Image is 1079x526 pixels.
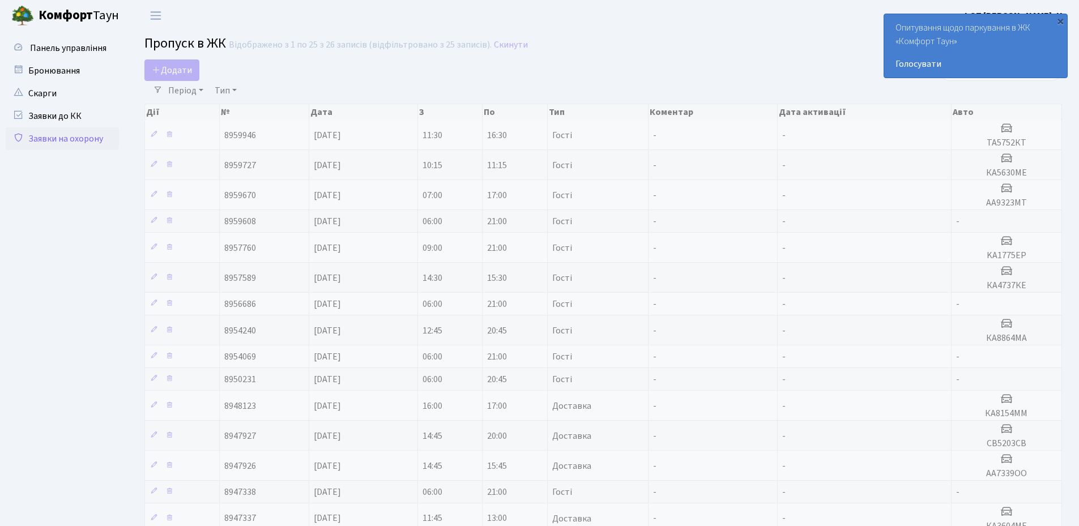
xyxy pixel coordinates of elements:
h5: СВ5203СВ [956,438,1057,449]
div: Відображено з 1 по 25 з 26 записів (відфільтровано з 25 записів). [229,40,492,50]
span: [DATE] [314,512,341,525]
th: Коментар [649,104,778,120]
span: 21:00 [487,215,507,228]
span: - [653,272,656,284]
span: - [956,373,959,386]
span: [DATE] [314,189,341,202]
a: ФОП [PERSON_NAME]. Н. [962,9,1065,23]
a: Скинути [494,40,528,50]
a: Заявки до КК [6,105,119,127]
span: - [782,486,786,498]
span: 12:45 [423,324,442,337]
div: × [1055,15,1066,27]
span: 06:00 [423,350,442,363]
span: - [782,129,786,142]
span: 17:00 [487,400,507,412]
span: 07:00 [423,189,442,202]
span: - [956,350,959,363]
a: Додати [144,59,199,81]
span: 16:00 [423,400,442,412]
span: - [653,460,656,472]
span: - [782,512,786,525]
h5: ТА5752КТ [956,138,1057,148]
span: 20:00 [487,430,507,442]
span: - [653,298,656,310]
span: Доставка [552,401,591,410]
span: Гості [552,217,572,226]
span: 15:30 [487,272,507,284]
span: 14:45 [423,430,442,442]
span: Додати [152,64,192,76]
span: [DATE] [314,242,341,254]
span: - [782,159,786,172]
span: Гості [552,273,572,283]
h5: КА4737КЕ [956,280,1057,291]
span: Гості [552,131,572,140]
span: - [653,159,656,172]
span: 17:00 [487,189,507,202]
span: - [782,242,786,254]
span: [DATE] [314,400,341,412]
h5: АА7339ОО [956,468,1057,479]
span: 8947926 [224,460,256,472]
span: - [653,400,656,412]
span: 8954240 [224,324,256,337]
span: [DATE] [314,373,341,386]
span: 21:00 [487,350,507,363]
span: 06:00 [423,486,442,498]
a: Скарги [6,82,119,105]
span: - [956,215,959,228]
span: 8959727 [224,159,256,172]
th: З [418,104,483,120]
span: - [782,400,786,412]
span: 20:45 [487,324,507,337]
span: Гості [552,487,572,497]
span: Доставка [552,514,591,523]
h5: KA1775EP [956,250,1057,261]
span: - [782,272,786,284]
span: Пропуск в ЖК [144,33,226,53]
span: - [956,486,959,498]
span: 8948123 [224,400,256,412]
span: 06:00 [423,215,442,228]
span: 21:00 [487,298,507,310]
span: [DATE] [314,460,341,472]
span: - [653,324,656,337]
th: Дата активації [778,104,952,120]
span: Гості [552,352,572,361]
span: 15:45 [487,460,507,472]
span: - [782,350,786,363]
span: Гості [552,375,572,384]
span: Доставка [552,431,591,441]
span: 8959608 [224,215,256,228]
span: [DATE] [314,486,341,498]
span: [DATE] [314,350,341,363]
span: - [653,512,656,525]
h5: КА5630МЕ [956,168,1057,178]
span: - [653,129,656,142]
span: - [782,430,786,442]
span: 21:00 [487,486,507,498]
span: 20:45 [487,373,507,386]
b: ФОП [PERSON_NAME]. Н. [962,10,1065,22]
span: 8947338 [224,486,256,498]
span: 8954069 [224,350,256,363]
a: Заявки на охорону [6,127,119,150]
span: 8959670 [224,189,256,202]
span: Панель управління [30,42,106,54]
span: [DATE] [314,272,341,284]
span: - [653,189,656,202]
span: - [782,460,786,472]
span: - [653,215,656,228]
h5: КА8864МА [956,333,1057,344]
h5: АА9323МТ [956,198,1057,208]
span: [DATE] [314,159,341,172]
span: - [653,350,656,363]
span: 14:45 [423,460,442,472]
span: 8956686 [224,298,256,310]
span: Гості [552,300,572,309]
a: Період [164,81,208,100]
span: - [653,242,656,254]
span: [DATE] [314,298,341,310]
span: - [782,189,786,202]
